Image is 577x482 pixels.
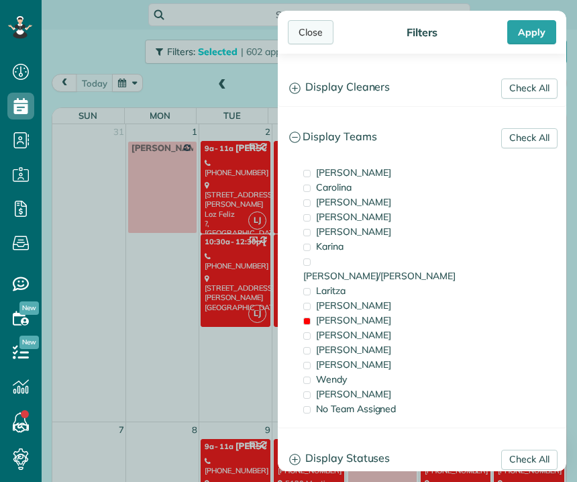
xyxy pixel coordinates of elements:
[316,329,391,341] span: [PERSON_NAME]
[316,166,391,179] span: [PERSON_NAME]
[501,128,558,148] a: Check All
[19,336,39,349] span: New
[316,388,391,400] span: [PERSON_NAME]
[316,314,391,326] span: [PERSON_NAME]
[316,344,391,356] span: [PERSON_NAME]
[19,301,39,315] span: New
[316,226,391,238] span: [PERSON_NAME]
[501,450,558,470] a: Check All
[316,299,391,311] span: [PERSON_NAME]
[278,120,566,154] a: Display Teams
[288,20,333,44] div: Close
[278,442,566,476] a: Display Statuses
[303,270,456,282] span: [PERSON_NAME]/[PERSON_NAME]
[316,181,352,193] span: Carolina
[507,20,556,44] div: Apply
[316,211,391,223] span: [PERSON_NAME]
[316,403,396,415] span: No Team Assigned
[316,373,347,385] span: Wendy
[316,240,344,252] span: Karina
[316,285,346,297] span: Laritza
[316,358,391,371] span: [PERSON_NAME]
[403,26,441,39] div: Filters
[278,70,566,105] a: Display Cleaners
[501,79,558,99] a: Check All
[316,196,391,208] span: [PERSON_NAME]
